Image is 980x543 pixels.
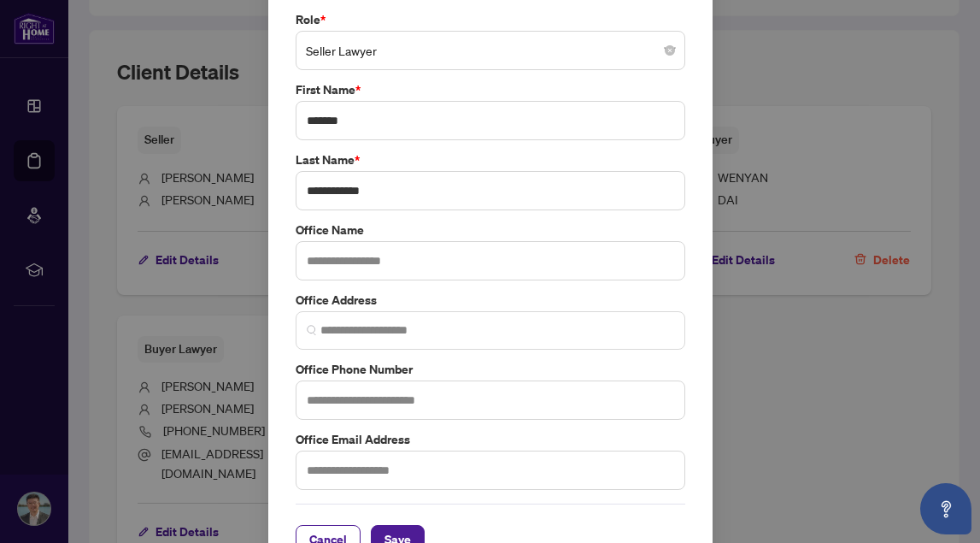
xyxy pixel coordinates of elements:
label: Last Name [296,151,685,169]
button: Open asap [920,483,971,534]
span: close-circle [665,45,675,56]
img: search_icon [307,325,317,335]
label: Office Address [296,291,685,310]
label: Office Phone Number [296,360,685,379]
label: Role [296,10,685,29]
label: First Name [296,80,685,99]
span: Seller Lawyer [306,34,675,67]
label: Office Name [296,221,685,239]
label: Office Email Address [296,430,685,449]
